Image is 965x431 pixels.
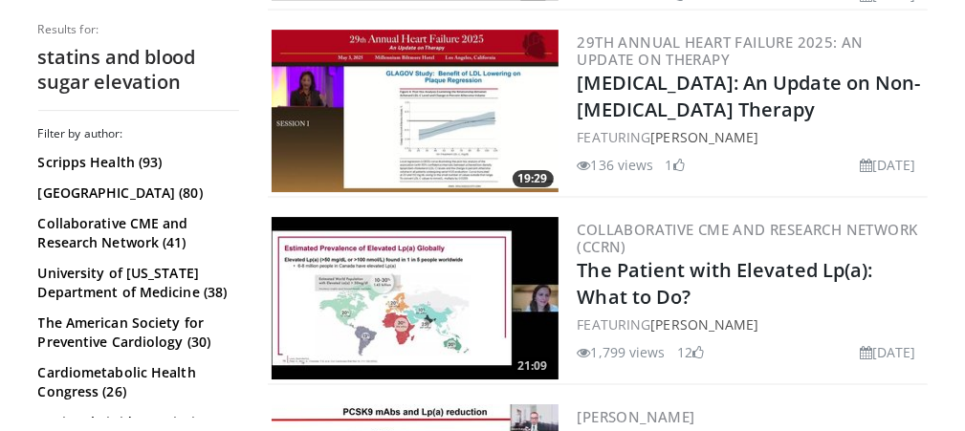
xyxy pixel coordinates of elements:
[38,22,239,37] p: Results for:
[578,127,924,147] div: FEATURING
[513,170,554,187] span: 19:29
[578,70,921,122] a: [MEDICAL_DATA]: An Update on Non-[MEDICAL_DATA] Therapy
[650,128,758,146] a: [PERSON_NAME]
[578,342,666,362] li: 1,799 views
[578,314,924,334] div: FEATURING
[272,30,559,192] a: 19:29
[650,315,758,334] a: [PERSON_NAME]
[38,153,234,172] a: Scripps Health (93)
[677,342,704,362] li: 12
[578,32,865,69] a: 29th Annual Heart Failure 2025: An Update on Therapy
[513,357,554,375] span: 21:09
[38,363,234,401] a: Cardiometabolic Health Congress (26)
[578,407,695,426] a: [PERSON_NAME]
[860,342,916,362] li: [DATE]
[38,45,239,95] h2: statins and blood sugar elevation
[38,126,239,141] h3: Filter by author:
[38,183,234,203] a: [GEOGRAPHIC_DATA] (80)
[272,217,559,379] a: 21:09
[578,257,873,310] a: The Patient with Elevated Lp(a): What to Do?
[38,214,234,252] a: Collaborative CME and Research Network (41)
[272,217,559,379] img: 99fea44a-be88-4549-98df-043eca99ca30.300x170_q85_crop-smart_upscale.jpg
[578,220,918,256] a: Collaborative CME and Research Network (CCRN)
[666,155,685,175] li: 1
[578,155,654,175] li: 136 views
[38,313,234,352] a: The American Society for Preventive Cardiology (30)
[38,264,234,302] a: University of [US_STATE] Department of Medicine (38)
[860,155,916,175] li: [DATE]
[272,30,559,192] img: ac01077e-90b9-43b6-b5e5-ec1dcc9e8b56.300x170_q85_crop-smart_upscale.jpg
